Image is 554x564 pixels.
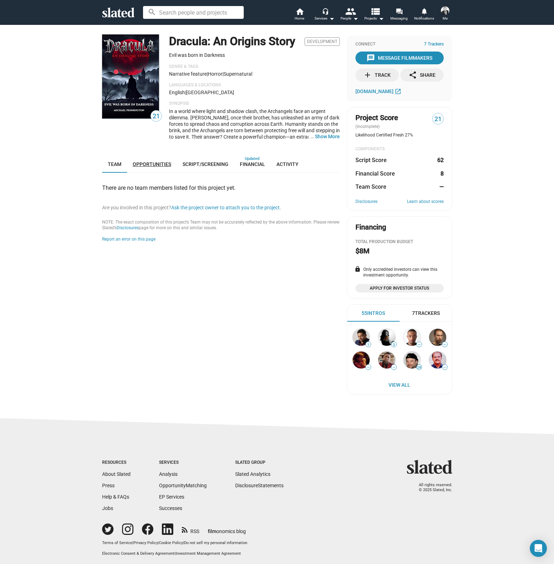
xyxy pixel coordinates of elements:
div: People [341,14,358,23]
a: Apply for Investor Status [355,284,444,292]
p: Languages & Locations [169,82,340,88]
dt: Script Score [355,156,387,164]
span: 21 [151,112,162,121]
a: Learn about scores [407,199,444,205]
span: Messaging [390,14,408,23]
a: Jobs [102,505,113,511]
span: Development [305,37,340,46]
div: Only accredited investors can view this investment opportunity. [355,267,444,278]
a: Script/Screening [177,156,234,173]
button: …Show More [315,133,340,140]
mat-icon: share [408,71,417,79]
div: Likelihood Certified Fresh 27% [355,133,444,138]
span: [DOMAIN_NAME] [355,88,394,94]
a: OpportunityMatching [159,483,207,488]
button: Jose VelazquezMe [437,5,454,23]
span: Project Score [355,113,398,123]
img: Wendy Shear [353,351,370,369]
a: Notifications [412,7,437,23]
a: Successes [159,505,182,511]
a: Activity [271,156,304,173]
span: Narrative feature [169,71,207,77]
img: caleb isaiah coleman [403,329,421,346]
span: — [417,343,422,347]
span: | [132,541,133,545]
div: Track [363,69,391,81]
a: View All [349,378,450,391]
span: View All [354,378,445,391]
a: [DOMAIN_NAME] [355,87,403,96]
div: Open Intercom Messenger [530,540,547,557]
h2: $8M [355,246,369,256]
span: English [169,90,185,95]
img: John M Jones [378,351,395,369]
button: Do not sell my personal information [184,541,247,546]
span: — [366,365,371,369]
span: 7 Trackers [424,42,444,47]
img: Abraham varghese [429,351,446,369]
p: Synopsis [169,101,340,107]
a: filmonomics blog [208,522,246,535]
div: Services [159,460,207,466]
span: film [208,528,216,534]
span: 28 [417,365,422,370]
div: Financing [355,222,386,232]
span: Team [108,161,121,167]
span: | [207,71,208,77]
a: EP Services [159,494,184,500]
button: Share [400,69,444,81]
img: Dracula: An Origins Story [102,34,159,119]
img: Jose Velazquez [441,6,449,15]
mat-icon: add [363,71,372,79]
input: Search people and projects [143,6,244,19]
a: Slated Analytics [235,471,270,477]
mat-icon: arrow_drop_down [377,14,385,23]
span: — [442,343,447,347]
span: Script/Screening [183,161,228,167]
span: Financial [240,161,265,167]
span: | [158,541,159,545]
div: 7 Trackers [412,310,440,317]
div: Slated Group [235,460,284,466]
mat-icon: home [295,7,304,16]
a: Team [102,156,127,173]
mat-icon: open_in_new [395,88,401,95]
span: | [183,541,184,545]
img: Jordan Bryant [353,329,370,346]
dt: Team Score [355,183,386,190]
div: There are no team members listed for this project yet. [102,184,340,192]
mat-icon: message [366,54,375,62]
mat-icon: view_list [370,6,380,16]
button: Track [355,69,399,81]
p: All rights reserved. © 2025 Slated, Inc. [411,483,452,493]
span: Me [443,14,448,23]
a: Press [102,483,115,488]
span: (incomplete) [355,124,381,129]
p: Evil was born in Darkness [169,52,340,59]
img: Leia Fenix [378,329,395,346]
a: Help & FAQs [102,494,129,500]
div: Services [315,14,334,23]
div: COMPONENTS [355,146,444,152]
a: Messaging [387,7,412,23]
dd: 62 [437,156,444,164]
span: [GEOGRAPHIC_DATA] [186,90,234,95]
a: Opportunities [127,156,177,173]
span: Projects [364,14,384,23]
button: Ask the project owner to attach you to the project. [171,204,281,211]
span: 1 [366,343,371,347]
a: Cookie Policy [159,541,183,545]
button: Message Filmmakers [355,52,444,64]
span: Supernatural [223,71,252,77]
span: | [175,551,176,556]
a: Financial [234,156,271,173]
span: Activity [276,161,299,167]
a: Disclosures [355,199,378,205]
div: NOTE: The exact composition of this project’s Team may not be accurately reflected by the above i... [102,220,340,231]
span: Horror [208,71,222,77]
a: Analysis [159,471,178,477]
span: Apply for Investor Status [360,285,439,292]
a: Disclosures [117,225,139,230]
div: Share [408,69,436,81]
button: Report an error on this page [102,237,155,242]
